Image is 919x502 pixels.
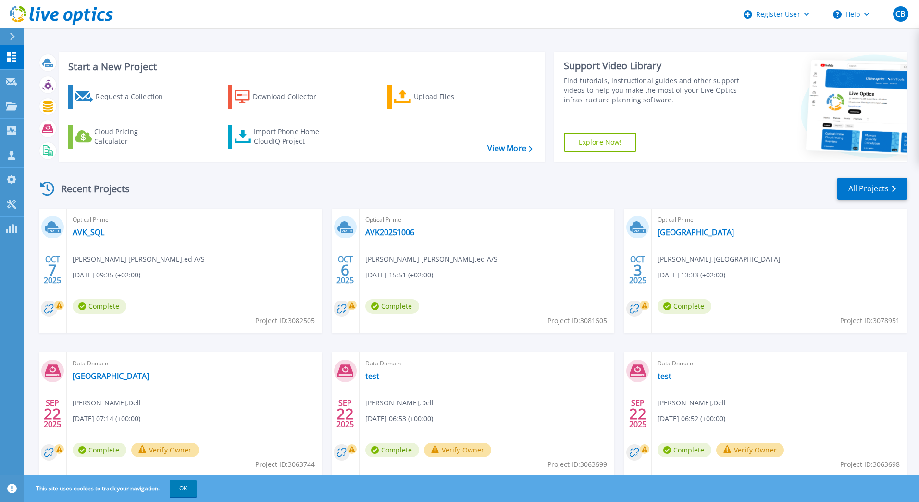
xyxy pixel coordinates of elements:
[228,85,335,109] a: Download Collector
[48,266,57,274] span: 7
[255,315,315,326] span: Project ID: 3082505
[255,459,315,470] span: Project ID: 3063744
[43,252,62,288] div: OCT 2025
[43,396,62,431] div: SEP 2025
[629,396,647,431] div: SEP 2025
[365,227,414,237] a: AVK20251006
[68,62,532,72] h3: Start a New Project
[365,254,497,264] span: [PERSON_NAME] [PERSON_NAME] , ed A/S
[73,414,140,424] span: [DATE] 07:14 (+00:00)
[73,299,126,314] span: Complete
[387,85,495,109] a: Upload Files
[564,60,744,72] div: Support Video Library
[658,443,711,457] span: Complete
[170,480,197,497] button: OK
[365,371,379,381] a: test
[336,410,354,418] span: 22
[629,252,647,288] div: OCT 2025
[837,178,907,200] a: All Projects
[564,133,637,152] a: Explore Now!
[73,358,316,369] span: Data Domain
[658,398,726,408] span: [PERSON_NAME] , Dell
[365,270,433,280] span: [DATE] 15:51 (+02:00)
[26,480,197,497] span: This site uses cookies to track your navigation.
[68,125,175,149] a: Cloud Pricing Calculator
[633,266,642,274] span: 3
[254,127,329,146] div: Import Phone Home CloudIQ Project
[840,459,900,470] span: Project ID: 3063698
[73,254,205,264] span: [PERSON_NAME] [PERSON_NAME] , ed A/S
[658,414,725,424] span: [DATE] 06:52 (+00:00)
[365,414,433,424] span: [DATE] 06:53 (+00:00)
[73,214,316,225] span: Optical Prime
[658,270,725,280] span: [DATE] 13:33 (+02:00)
[365,299,419,314] span: Complete
[73,398,141,408] span: [PERSON_NAME] , Dell
[336,252,354,288] div: OCT 2025
[547,315,607,326] span: Project ID: 3081605
[341,266,349,274] span: 6
[658,358,901,369] span: Data Domain
[73,270,140,280] span: [DATE] 09:35 (+02:00)
[73,227,104,237] a: AVK_SQL
[424,443,492,457] button: Verify Owner
[414,87,491,106] div: Upload Files
[73,371,149,381] a: [GEOGRAPHIC_DATA]
[253,87,330,106] div: Download Collector
[895,10,905,18] span: CB
[94,127,171,146] div: Cloud Pricing Calculator
[487,144,532,153] a: View More
[336,396,354,431] div: SEP 2025
[840,315,900,326] span: Project ID: 3078951
[658,227,734,237] a: [GEOGRAPHIC_DATA]
[365,443,419,457] span: Complete
[44,410,61,418] span: 22
[658,371,671,381] a: test
[68,85,175,109] a: Request a Collection
[131,443,199,457] button: Verify Owner
[73,443,126,457] span: Complete
[658,299,711,314] span: Complete
[96,87,173,106] div: Request a Collection
[547,459,607,470] span: Project ID: 3063699
[658,254,781,264] span: [PERSON_NAME] , [GEOGRAPHIC_DATA]
[564,76,744,105] div: Find tutorials, instructional guides and other support videos to help you make the most of your L...
[629,410,646,418] span: 22
[37,177,143,201] div: Recent Projects
[365,398,434,408] span: [PERSON_NAME] , Dell
[365,358,609,369] span: Data Domain
[365,214,609,225] span: Optical Prime
[658,214,901,225] span: Optical Prime
[716,443,784,457] button: Verify Owner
